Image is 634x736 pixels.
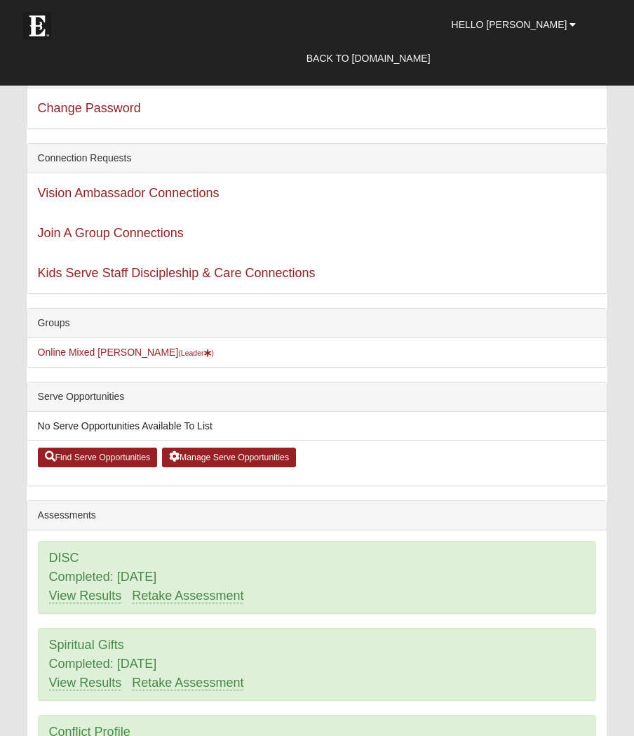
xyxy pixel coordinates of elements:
a: Back to [DOMAIN_NAME] [296,41,441,76]
a: Hello [PERSON_NAME] [441,7,587,42]
li: No Serve Opportunities Available To List [27,412,607,441]
a: Join A Group Connections [38,226,184,240]
a: Change Password [38,101,141,115]
small: (Leader ) [178,349,214,357]
a: View Results [49,589,122,603]
a: Online Mixed [PERSON_NAME](Leader) [38,347,214,358]
a: Manage Serve Opportunities [162,448,296,467]
a: Vision Ambassador Connections [38,186,220,200]
a: Retake Assessment [132,676,243,690]
a: Kids Serve Staff Discipleship & Care Connections [38,266,316,280]
div: Assessments [27,501,607,530]
a: Find Serve Opportunities [38,448,158,467]
div: Groups [27,309,607,338]
div: Serve Opportunities [27,382,607,412]
a: View Results [49,676,122,690]
div: DISC Completed: [DATE] [39,542,596,613]
a: Retake Assessment [132,589,243,603]
div: Spiritual Gifts Completed: [DATE] [39,629,596,700]
span: Hello [PERSON_NAME] [452,19,567,30]
div: Connection Requests [27,144,607,173]
img: Eleven22 logo [23,12,51,40]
